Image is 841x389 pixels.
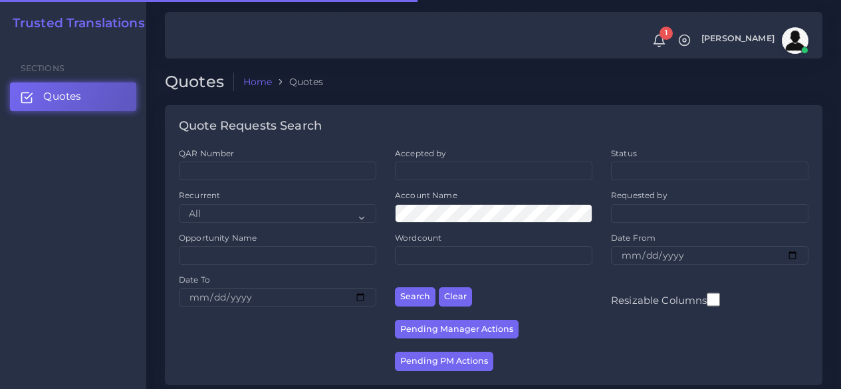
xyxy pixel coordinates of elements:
span: [PERSON_NAME] [701,35,775,43]
label: Date From [611,232,656,243]
li: Quotes [272,75,323,88]
span: 1 [660,27,673,40]
label: QAR Number [179,148,234,159]
a: Home [243,75,273,88]
h2: Quotes [165,72,234,92]
span: Quotes [43,89,81,104]
label: Resizable Columns [611,291,720,308]
a: 1 [648,34,671,48]
label: Status [611,148,637,159]
h4: Quote Requests Search [179,119,322,134]
a: Quotes [10,82,136,110]
button: Pending PM Actions [395,352,493,371]
button: Clear [439,287,472,307]
span: Sections [21,63,64,73]
input: Resizable Columns [707,291,720,308]
label: Date To [179,274,210,285]
a: [PERSON_NAME]avatar [695,27,813,54]
a: Trusted Translations [3,16,145,31]
label: Recurrent [179,190,220,201]
label: Requested by [611,190,667,201]
label: Account Name [395,190,457,201]
label: Wordcount [395,232,441,243]
label: Accepted by [395,148,447,159]
label: Opportunity Name [179,232,257,243]
button: Search [395,287,435,307]
img: avatar [782,27,808,54]
button: Pending Manager Actions [395,320,519,339]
